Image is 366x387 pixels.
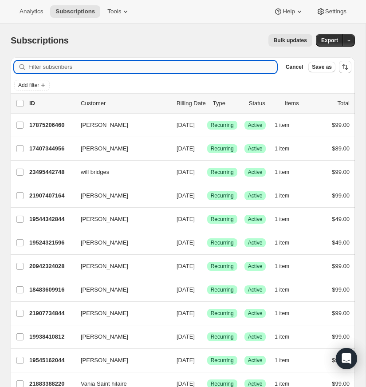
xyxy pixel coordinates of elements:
[275,286,289,293] span: 1 item
[248,239,263,246] span: Active
[29,190,350,202] div: 21907407164[PERSON_NAME][DATE]SuccessRecurringSuccessActive1 item$99.00
[248,263,263,270] span: Active
[211,286,234,293] span: Recurring
[275,354,299,367] button: 1 item
[311,5,352,18] button: Settings
[81,285,128,294] span: [PERSON_NAME]
[213,99,242,108] div: Type
[29,142,350,155] div: 17407344956[PERSON_NAME][DATE]SuccessRecurringSuccessActive1 item$89.00
[29,285,74,294] p: 18483609916
[275,310,289,317] span: 1 item
[177,380,195,387] span: [DATE]
[339,61,351,73] button: Sort the results
[248,145,263,152] span: Active
[316,34,343,47] button: Export
[29,309,74,318] p: 21907734844
[75,259,164,273] button: [PERSON_NAME]
[29,144,74,153] p: 17407344956
[248,169,263,176] span: Active
[177,357,195,363] span: [DATE]
[81,99,169,108] p: Customer
[336,348,357,369] div: Open Intercom Messenger
[275,307,299,320] button: 1 item
[75,118,164,132] button: [PERSON_NAME]
[75,212,164,226] button: [PERSON_NAME]
[75,142,164,156] button: [PERSON_NAME]
[332,333,350,340] span: $99.00
[81,332,128,341] span: [PERSON_NAME]
[81,309,128,318] span: [PERSON_NAME]
[332,145,350,152] span: $89.00
[211,169,234,176] span: Recurring
[282,62,307,72] button: Cancel
[29,260,350,272] div: 20942324028[PERSON_NAME][DATE]SuccessRecurringSuccessActive1 item$99.00
[29,166,350,178] div: 23495442748will bridges[DATE]SuccessRecurringSuccessActive1 item$99.00
[275,166,299,178] button: 1 item
[177,310,195,316] span: [DATE]
[332,122,350,128] span: $99.00
[249,99,278,108] p: Status
[75,189,164,203] button: [PERSON_NAME]
[332,216,350,222] span: $49.00
[102,5,135,18] button: Tools
[275,263,289,270] span: 1 item
[177,286,195,293] span: [DATE]
[275,216,289,223] span: 1 item
[308,62,335,72] button: Save as
[29,284,350,296] div: 18483609916[PERSON_NAME][DATE]SuccessRecurringSuccessActive1 item$99.00
[107,8,121,15] span: Tools
[325,8,346,15] span: Settings
[275,145,289,152] span: 1 item
[248,122,263,129] span: Active
[211,357,234,364] span: Recurring
[332,263,350,269] span: $99.00
[55,8,95,15] span: Subscriptions
[177,216,195,222] span: [DATE]
[275,331,299,343] button: 1 item
[177,263,195,269] span: [DATE]
[268,5,309,18] button: Help
[29,238,74,247] p: 19524321596
[29,99,350,108] div: IDCustomerBilling DateTypeStatusItemsTotal
[332,380,350,387] span: $99.00
[29,354,350,367] div: 19545162044[PERSON_NAME][DATE]SuccessRecurringSuccessActive1 item$99.00
[275,357,289,364] span: 1 item
[248,216,263,223] span: Active
[177,169,195,175] span: [DATE]
[312,63,332,71] span: Save as
[275,213,299,225] button: 1 item
[75,165,164,179] button: will bridges
[286,63,303,71] span: Cancel
[332,286,350,293] span: $99.00
[248,357,263,364] span: Active
[29,119,350,131] div: 17875206460[PERSON_NAME][DATE]SuccessRecurringSuccessActive1 item$99.00
[332,192,350,199] span: $99.00
[321,37,338,44] span: Export
[177,192,195,199] span: [DATE]
[75,353,164,367] button: [PERSON_NAME]
[75,330,164,344] button: [PERSON_NAME]
[268,34,312,47] button: Bulk updates
[81,356,128,365] span: [PERSON_NAME]
[75,306,164,320] button: [PERSON_NAME]
[211,192,234,199] span: Recurring
[275,260,299,272] button: 1 item
[20,8,43,15] span: Analytics
[177,333,195,340] span: [DATE]
[275,119,299,131] button: 1 item
[275,284,299,296] button: 1 item
[18,82,39,89] span: Add filter
[29,213,350,225] div: 19544342844[PERSON_NAME][DATE]SuccessRecurringSuccessActive1 item$49.00
[75,283,164,297] button: [PERSON_NAME]
[285,99,314,108] div: Items
[14,5,48,18] button: Analytics
[211,333,234,340] span: Recurring
[211,145,234,152] span: Recurring
[211,263,234,270] span: Recurring
[248,286,263,293] span: Active
[177,122,195,128] span: [DATE]
[211,216,234,223] span: Recurring
[275,190,299,202] button: 1 item
[81,191,128,200] span: [PERSON_NAME]
[29,121,74,130] p: 17875206460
